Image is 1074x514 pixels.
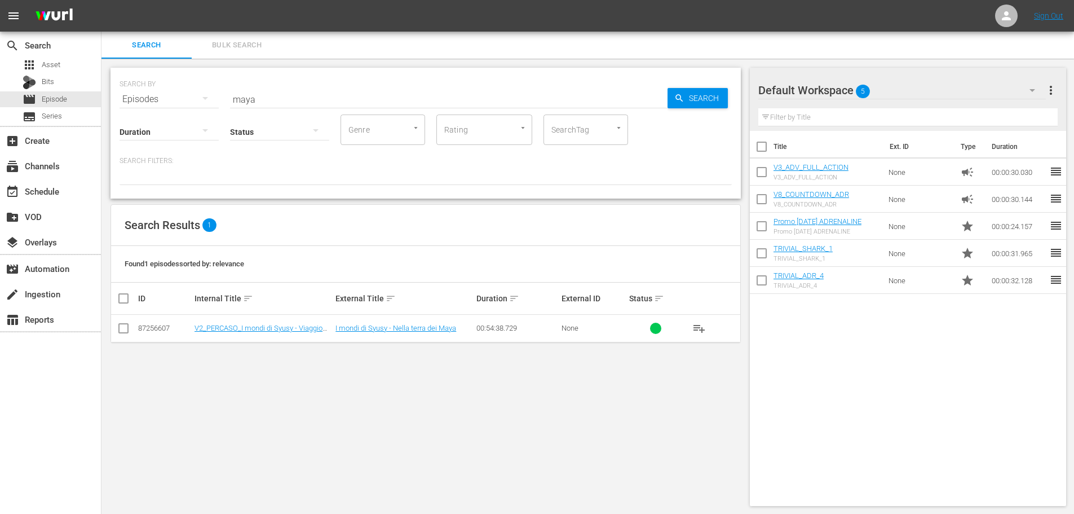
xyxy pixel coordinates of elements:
span: reorder [1049,192,1063,205]
button: playlist_add [686,315,713,342]
td: 00:00:31.965 [987,240,1049,267]
a: I mondi di Syusy - Nella terra dei Maya [335,324,456,332]
td: None [884,240,956,267]
span: Bulk Search [198,39,275,52]
a: Promo [DATE] ADRENALINE [774,217,861,226]
div: 00:54:38.729 [476,324,558,332]
div: Bits [23,76,36,89]
div: None [562,324,626,332]
span: Search [108,39,185,52]
span: sort [654,293,664,304]
a: TRIVIAL_ADR_4 [774,271,824,280]
span: reorder [1049,273,1063,287]
div: TRIVIAL_SHARK_1 [774,255,833,262]
span: menu [7,9,20,23]
div: ID [138,294,191,303]
span: 1 [202,218,216,232]
p: Search Filters: [120,156,732,166]
span: Asset [23,58,36,72]
button: Open [518,122,528,133]
th: Duration [985,131,1053,162]
span: Bits [42,76,54,87]
span: sort [509,293,519,304]
a: Sign Out [1034,11,1063,20]
span: sort [386,293,396,304]
span: Search [684,88,728,108]
div: V3_ADV_FULL_ACTION [774,174,848,181]
td: 00:00:30.030 [987,159,1049,186]
button: Open [410,122,421,133]
span: more_vert [1044,84,1058,97]
span: reorder [1049,246,1063,260]
a: TRIVIAL_SHARK_1 [774,244,833,253]
span: Promo [961,219,974,233]
a: V3_ADV_FULL_ACTION [774,163,848,172]
span: Promo [961,274,974,287]
td: None [884,213,956,240]
td: None [884,267,956,294]
span: sort [243,293,253,304]
div: V8_COUNTDOWN_ADR [774,201,849,208]
span: Found 1 episodes sorted by: relevance [125,260,244,268]
span: Schedule [6,185,19,199]
td: None [884,186,956,213]
span: Series [42,111,62,122]
span: 5 [856,80,870,103]
span: Search Results [125,218,200,232]
span: Episode [23,93,36,106]
span: Channels [6,160,19,173]
span: Ingestion [6,288,19,301]
button: Search [668,88,728,108]
span: reorder [1049,165,1063,178]
button: Open [613,122,624,133]
span: Search [6,39,19,52]
div: External Title [335,292,473,305]
span: playlist_add [692,322,706,335]
th: Type [954,131,985,162]
span: Asset [42,59,60,71]
div: External ID [562,294,626,303]
a: V8_COUNTDOWN_ADR [774,190,849,199]
span: Reports [6,313,19,327]
span: Episode [42,94,67,105]
div: TRIVIAL_ADR_4 [774,282,824,289]
div: Duration [476,292,558,305]
div: Internal Title [195,292,332,305]
td: 00:00:24.157 [987,213,1049,240]
span: Automation [6,262,19,276]
div: Default Workspace [758,74,1046,106]
img: ans4CAIJ8jUAAAAAAAAAAAAAAAAAAAAAAAAgQb4GAAAAAAAAAAAAAAAAAAAAAAAAJMjXAAAAAAAAAAAAAAAAAAAAAAAAgAT5G... [27,3,81,29]
div: Status [629,292,682,305]
span: reorder [1049,219,1063,232]
div: Promo [DATE] ADRENALINE [774,228,861,235]
span: Ad [961,192,974,206]
span: Overlays [6,236,19,249]
a: V2_PERCASO_I mondi di Syusy - Viaggio nella [GEOGRAPHIC_DATA] [195,324,327,341]
div: Episodes [120,84,219,115]
span: Promo [961,247,974,260]
div: 87256607 [138,324,191,332]
span: Series [23,110,36,124]
th: Ext. ID [883,131,954,162]
th: Title [774,131,883,162]
button: more_vert [1044,77,1058,104]
span: VOD [6,210,19,224]
span: Ad [961,165,974,179]
td: 00:00:30.144 [987,186,1049,213]
span: Create [6,134,19,148]
td: None [884,159,956,186]
td: 00:00:32.128 [987,267,1049,294]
